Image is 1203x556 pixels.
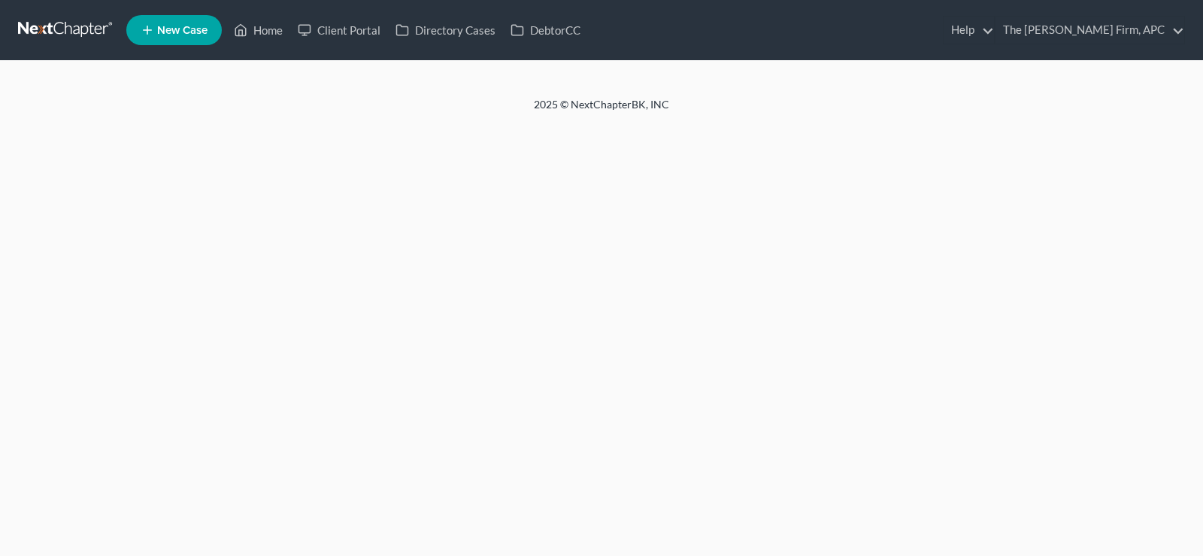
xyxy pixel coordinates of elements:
a: DebtorCC [503,17,588,44]
a: Help [944,17,994,44]
a: Client Portal [290,17,388,44]
a: The [PERSON_NAME] Firm, APC [995,17,1184,44]
div: 2025 © NextChapterBK, INC [173,97,1030,124]
a: Directory Cases [388,17,503,44]
a: Home [226,17,290,44]
new-legal-case-button: New Case [126,15,222,45]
